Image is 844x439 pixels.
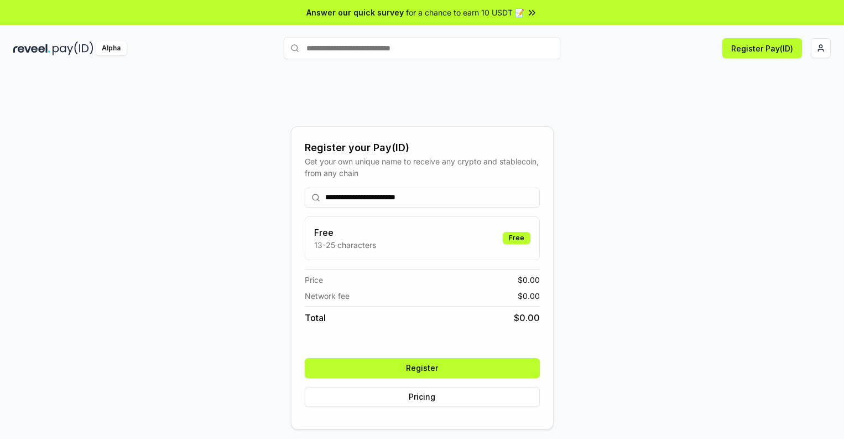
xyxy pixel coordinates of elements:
[503,232,530,244] div: Free
[314,239,376,251] p: 13-25 characters
[314,226,376,239] h3: Free
[305,274,323,286] span: Price
[305,311,326,324] span: Total
[722,38,802,58] button: Register Pay(ID)
[305,290,350,302] span: Network fee
[305,387,540,407] button: Pricing
[305,140,540,156] div: Register your Pay(ID)
[305,156,540,179] div: Get your own unique name to receive any crypto and stablecoin, from any chain
[96,42,127,55] div: Alpha
[514,311,540,324] span: $ 0.00
[406,7,524,18] span: for a chance to earn 10 USDT 📝
[13,42,50,55] img: reveel_dark
[518,290,540,302] span: $ 0.00
[53,42,93,55] img: pay_id
[518,274,540,286] span: $ 0.00
[306,7,404,18] span: Answer our quick survey
[305,358,540,378] button: Register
